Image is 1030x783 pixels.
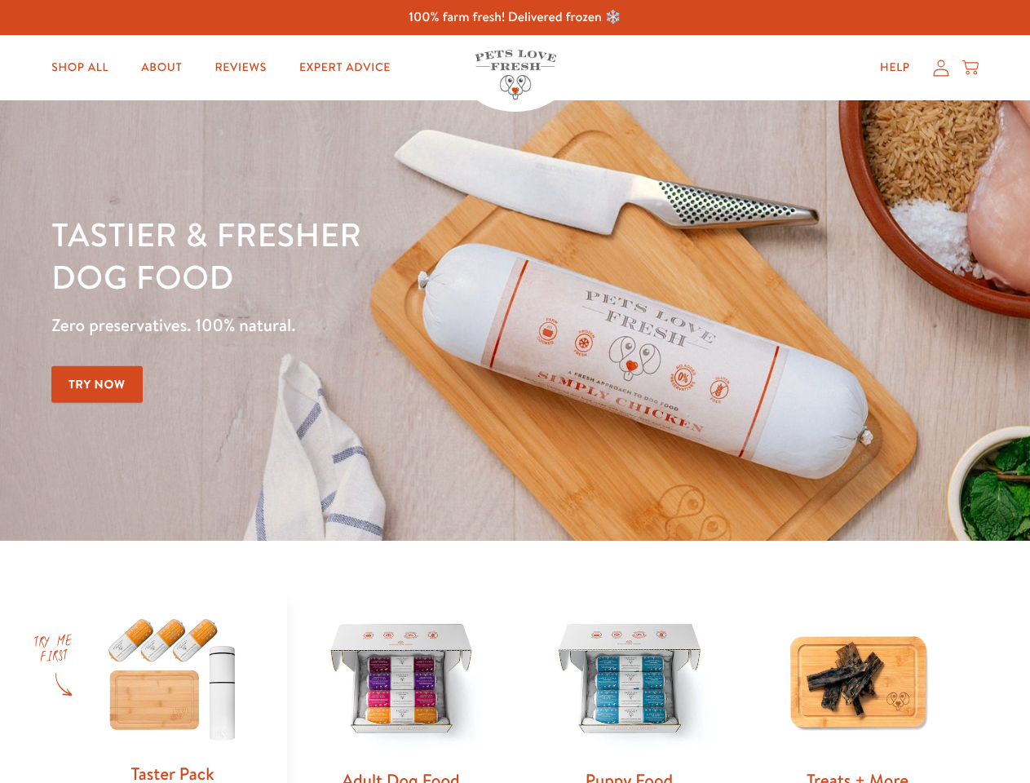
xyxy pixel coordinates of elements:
a: Reviews [201,51,279,84]
p: Zero preservatives. 100% natural. [51,311,670,340]
a: Shop All [38,51,122,84]
a: Try Now [51,366,143,403]
h1: Tastier & fresher dog food [51,213,670,298]
a: About [128,51,195,84]
a: Help [867,51,923,84]
a: Expert Advice [286,51,404,84]
img: Pets Love Fresh [475,50,556,100]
